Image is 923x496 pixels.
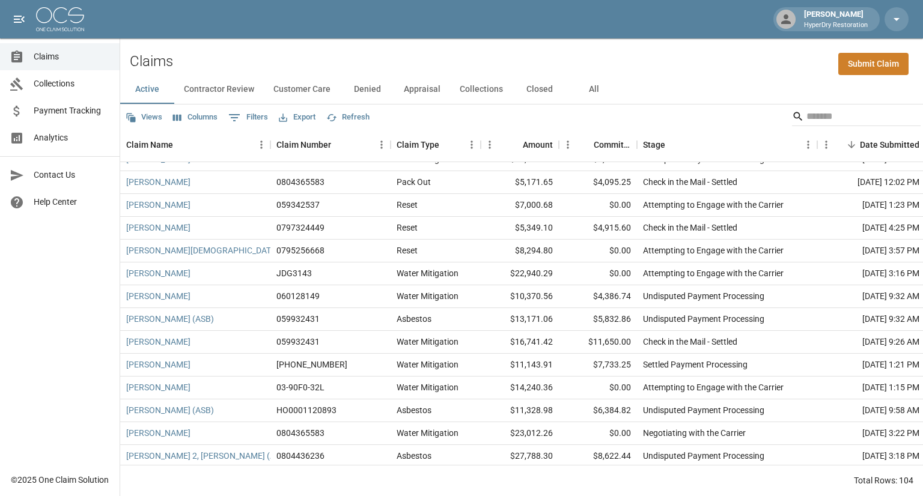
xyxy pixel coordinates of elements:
div: Reset [397,244,418,256]
span: Collections [34,77,110,90]
div: $10,370.56 [481,285,559,308]
div: [PERSON_NAME] [799,8,873,30]
button: Active [120,75,174,104]
button: Denied [340,75,394,104]
button: Menu [817,136,835,154]
button: Select columns [170,108,221,127]
img: ocs-logo-white-transparent.png [36,7,84,31]
button: All [567,75,621,104]
div: $7,733.25 [559,354,637,377]
button: Menu [252,136,270,154]
div: $0.00 [559,240,637,262]
a: Submit Claim [838,53,909,75]
button: Sort [843,136,860,153]
div: $11,650.00 [559,331,637,354]
div: 0804365583 [276,176,324,188]
p: HyperDry Restoration [804,20,868,31]
button: Sort [665,136,682,153]
div: 059932431 [276,336,320,348]
div: JDG3143 [276,267,312,279]
div: Water Mitigation [397,427,458,439]
button: Collections [450,75,513,104]
span: Claims [34,50,110,63]
div: Claim Name [126,128,173,162]
div: Settled Payment Processing [643,358,748,370]
div: Committed Amount [559,128,637,162]
div: Claim Type [391,128,481,162]
div: $11,143.91 [481,354,559,377]
div: Reset [397,199,418,211]
div: Asbestos [397,313,431,325]
h2: Claims [130,53,173,70]
button: open drawer [7,7,31,31]
div: Attempting to Engage with the Carrier [643,244,784,256]
div: Water Mitigation [397,358,458,370]
a: [PERSON_NAME] [126,336,190,348]
button: Show filters [225,108,271,127]
div: Total Rows: 104 [854,474,913,486]
div: Negotiating with the Carrier [643,427,746,439]
div: Reset [397,222,418,234]
div: 03-90F0-32L [276,381,324,393]
button: Customer Care [264,75,340,104]
div: Water Mitigation [397,381,458,393]
div: Undisputed Payment Processing [643,313,764,325]
div: $0.00 [559,262,637,285]
a: [PERSON_NAME] [126,267,190,279]
div: Undisputed Payment Processing [643,450,764,462]
div: $7,000.68 [481,194,559,217]
div: $13,171.06 [481,308,559,331]
div: $4,915.60 [559,217,637,240]
div: Check in the Mail - Settled [643,222,737,234]
div: Water Mitigation [397,290,458,302]
button: Closed [513,75,567,104]
button: Refresh [323,108,373,127]
div: 059342537 [276,199,320,211]
a: [PERSON_NAME] [126,381,190,393]
button: Menu [373,136,391,154]
div: Water Mitigation [397,336,458,348]
div: 01-009-266344 [276,358,347,370]
a: [PERSON_NAME] (ASB) [126,313,214,325]
button: Sort [173,136,190,153]
a: [PERSON_NAME] [126,222,190,234]
button: Sort [577,136,594,153]
div: $0.00 [559,194,637,217]
div: Amount [481,128,559,162]
div: Check in the Mail - Settled [643,336,737,348]
div: Claim Name [120,128,270,162]
div: Claim Number [276,128,331,162]
div: Check in the Mail - Settled [643,176,737,188]
div: $0.00 [559,422,637,445]
div: $5,832.86 [559,308,637,331]
div: $27,788.30 [481,445,559,468]
div: Amount [523,128,553,162]
div: $14,240.36 [481,377,559,399]
div: Undisputed Payment Processing [643,290,764,302]
div: $11,328.98 [481,399,559,422]
a: [PERSON_NAME] [126,176,190,188]
span: Contact Us [34,169,110,181]
div: Date Submitted [860,128,919,162]
a: [PERSON_NAME] [126,290,190,302]
div: $6,384.82 [559,399,637,422]
div: 060128149 [276,290,320,302]
div: 0797324449 [276,222,324,234]
button: Contractor Review [174,75,264,104]
div: Pack Out [397,176,431,188]
div: Attempting to Engage with the Carrier [643,267,784,279]
a: [PERSON_NAME] [126,199,190,211]
span: Payment Tracking [34,104,110,117]
span: Analytics [34,132,110,144]
div: Claim Type [397,128,439,162]
button: Sort [439,136,456,153]
div: Search [792,107,921,129]
div: Asbestos [397,450,431,462]
div: Water Mitigation [397,267,458,279]
a: [PERSON_NAME] (ASB) [126,404,214,416]
div: $4,386.74 [559,285,637,308]
div: Undisputed Payment Processing [643,404,764,416]
div: Attempting to Engage with the Carrier [643,381,784,393]
div: © 2025 One Claim Solution [11,474,109,486]
button: Menu [799,136,817,154]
